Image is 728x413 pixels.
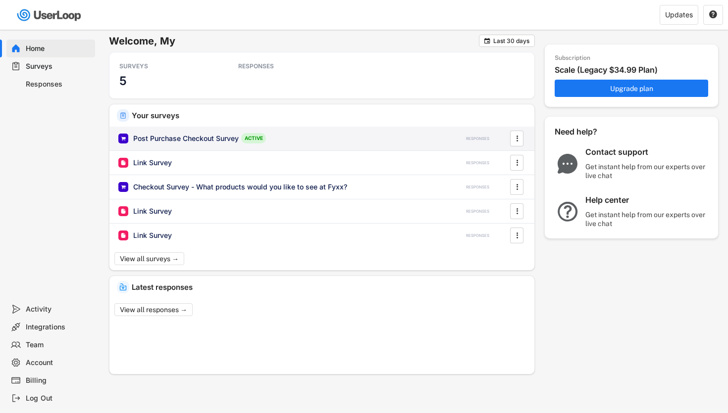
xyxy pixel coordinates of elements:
div: Subscription [555,54,590,62]
div: Contact support [585,147,709,157]
button: View all surveys → [114,252,184,265]
text:  [516,133,518,143]
div: Integrations [26,322,91,332]
div: Activity [26,305,91,314]
img: ChatMajor.svg [555,154,580,174]
div: Post Purchase Checkout Survey [133,134,239,143]
text:  [516,206,518,216]
div: ACTIVE [241,133,266,143]
div: Scale (Legacy $34.99 Plan) [555,65,713,75]
div: Need help? [555,127,624,137]
div: Link Survey [133,230,172,240]
div: Get instant help from our experts over live chat [585,210,709,228]
text:  [484,37,490,45]
div: Your surveys [132,112,527,119]
button:  [512,131,522,146]
div: Log Out [26,394,91,403]
div: RESPONSES [466,209,489,214]
div: Help center [585,195,709,205]
div: Checkout Survey - What products would you like to see at Fyxx? [133,182,347,192]
button:  [483,37,491,45]
div: Account [26,358,91,367]
button: View all responses → [114,303,193,316]
div: RESPONSES [466,136,489,141]
div: RESPONSES [466,160,489,166]
div: Team [26,340,91,350]
div: Last 30 days [493,38,529,44]
button:  [512,180,522,194]
div: SURVEYS [119,62,208,70]
h3: 5 [119,73,127,89]
text:  [516,157,518,168]
img: IncomingMajor.svg [119,283,127,291]
button:  [512,155,522,170]
button:  [512,204,522,219]
div: Home [26,44,91,53]
div: RESPONSES [466,184,489,190]
div: Latest responses [132,283,527,291]
text:  [516,230,518,240]
div: Link Survey [133,206,172,216]
div: Billing [26,376,91,385]
text:  [516,182,518,192]
h6: Welcome, My [109,35,479,47]
div: RESPONSES [238,62,327,70]
img: userloop-logo-01.svg [15,5,85,25]
div: Get instant help from our experts over live chat [585,162,709,180]
div: Link Survey [133,158,172,168]
text:  [709,10,717,19]
button:  [709,10,718,19]
img: QuestionMarkInverseMajor.svg [555,202,580,222]
button:  [512,228,522,243]
div: Updates [665,11,693,18]
button: Upgrade plan [555,80,708,97]
div: Surveys [26,62,91,71]
div: RESPONSES [466,233,489,238]
div: Responses [26,80,91,89]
